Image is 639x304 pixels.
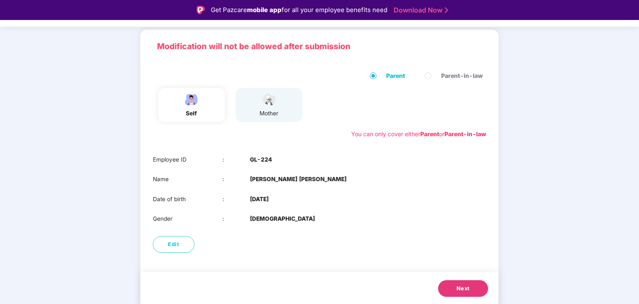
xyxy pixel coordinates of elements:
a: Download Now [394,6,446,15]
b: [PERSON_NAME] [PERSON_NAME] [250,175,347,184]
img: Logo [197,6,205,14]
b: Parent [420,130,439,137]
span: Parent [383,71,408,80]
b: GL-224 [250,155,272,164]
div: : [222,195,250,204]
img: svg+xml;base64,PHN2ZyB4bWxucz0iaHR0cDovL3d3dy53My5vcmcvMjAwMC9zdmciIHdpZHRoPSI1NCIgaGVpZ2h0PSIzOC... [259,92,280,107]
div: : [222,214,250,223]
div: Gender [153,214,222,223]
img: Stroke [445,6,448,15]
button: Edit [153,236,195,253]
div: Employee ID [153,155,222,164]
span: Parent-in-law [438,71,486,80]
div: Name [153,175,222,184]
strong: mobile app [247,6,282,14]
button: Next [438,280,488,297]
div: self [181,109,202,118]
div: You can only cover either or [351,130,486,139]
b: [DEMOGRAPHIC_DATA] [250,214,315,223]
div: : [222,175,250,184]
div: Date of birth [153,195,222,204]
img: svg+xml;base64,PHN2ZyBpZD0iRW1wbG95ZWVfbWFsZSIgeG1sbnM9Imh0dHA6Ly93d3cudzMub3JnLzIwMDAvc3ZnIiB3aW... [181,92,202,107]
div: Get Pazcare for all your employee benefits need [211,5,387,15]
span: Edit [168,240,180,249]
b: Parent-in-law [444,130,486,137]
b: [DATE] [250,195,269,204]
p: Modification will not be allowed after submission [157,40,482,52]
span: Next [457,284,470,293]
div: mother [259,109,280,118]
div: : [222,155,250,164]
